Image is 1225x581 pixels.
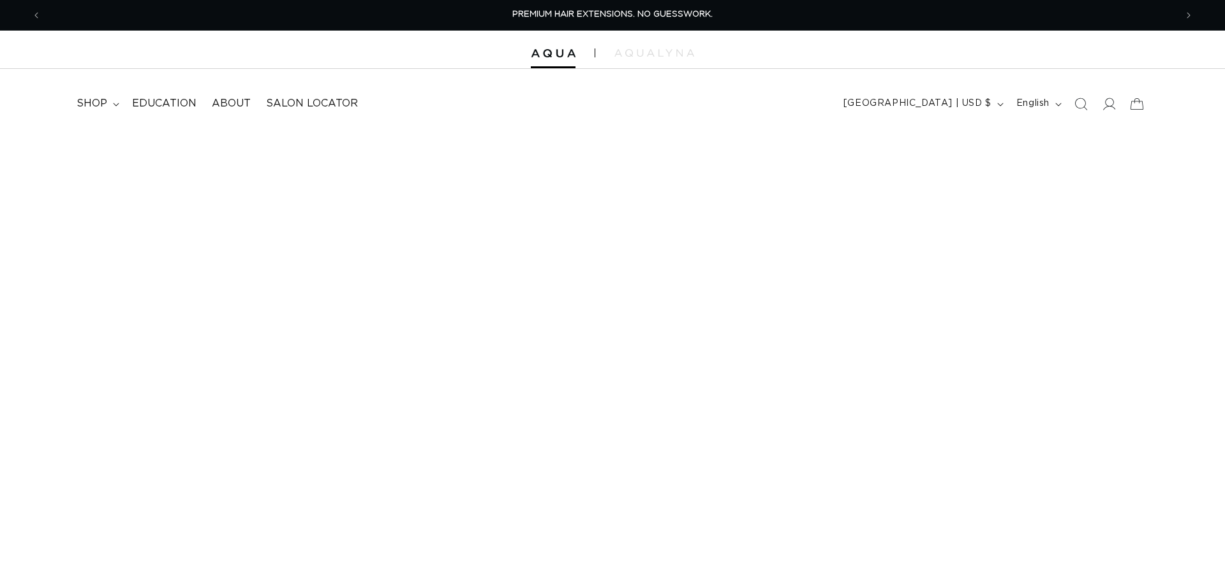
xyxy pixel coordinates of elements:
[132,97,197,110] span: Education
[266,97,358,110] span: Salon Locator
[204,89,258,118] a: About
[1175,3,1203,27] button: Next announcement
[69,89,124,118] summary: shop
[1067,90,1095,118] summary: Search
[258,89,366,118] a: Salon Locator
[124,89,204,118] a: Education
[1009,92,1067,116] button: English
[843,97,991,110] span: [GEOGRAPHIC_DATA] | USD $
[77,97,107,110] span: shop
[1016,97,1050,110] span: English
[512,10,713,18] span: PREMIUM HAIR EXTENSIONS. NO GUESSWORK.
[614,49,694,57] img: aqualyna.com
[836,92,1009,116] button: [GEOGRAPHIC_DATA] | USD $
[22,3,50,27] button: Previous announcement
[212,97,251,110] span: About
[531,49,575,58] img: Aqua Hair Extensions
